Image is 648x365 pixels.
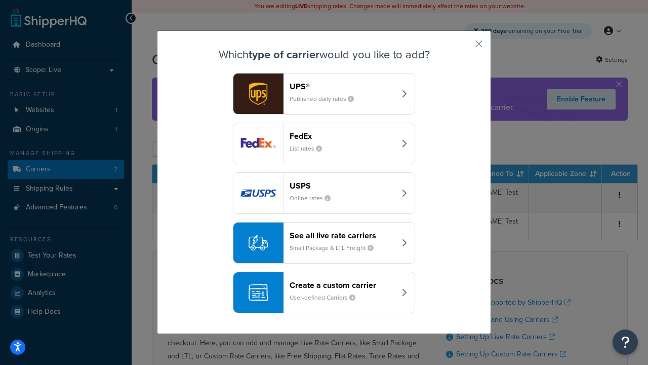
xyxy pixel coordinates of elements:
header: USPS [290,181,395,191]
small: Online rates [290,194,339,203]
small: Published daily rates [290,94,362,103]
header: See all live rate carriers [290,231,395,240]
header: FedEx [290,131,395,141]
img: icon-carrier-liverate-becf4550.svg [249,233,268,252]
img: fedEx logo [233,123,283,164]
button: See all live rate carriersSmall Package & LTL Freight [233,222,415,264]
img: ups logo [233,74,283,114]
img: icon-carrier-custom-c93b8a24.svg [249,283,268,302]
button: fedEx logoFedExList rates [233,123,415,164]
button: Open Resource Center [613,330,638,355]
small: Small Package & LTL Freight [290,243,382,252]
h3: Which would you like to add? [183,49,465,61]
small: List rates [290,144,330,153]
button: usps logoUSPSOnline rates [233,172,415,214]
strong: type of carrier [249,46,319,63]
header: Create a custom carrier [290,280,395,290]
header: UPS® [290,82,395,91]
small: User-defined Carriers [290,293,363,302]
button: ups logoUPS®Published daily rates [233,73,415,115]
img: usps logo [233,173,283,213]
button: Create a custom carrierUser-defined Carriers [233,272,415,313]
